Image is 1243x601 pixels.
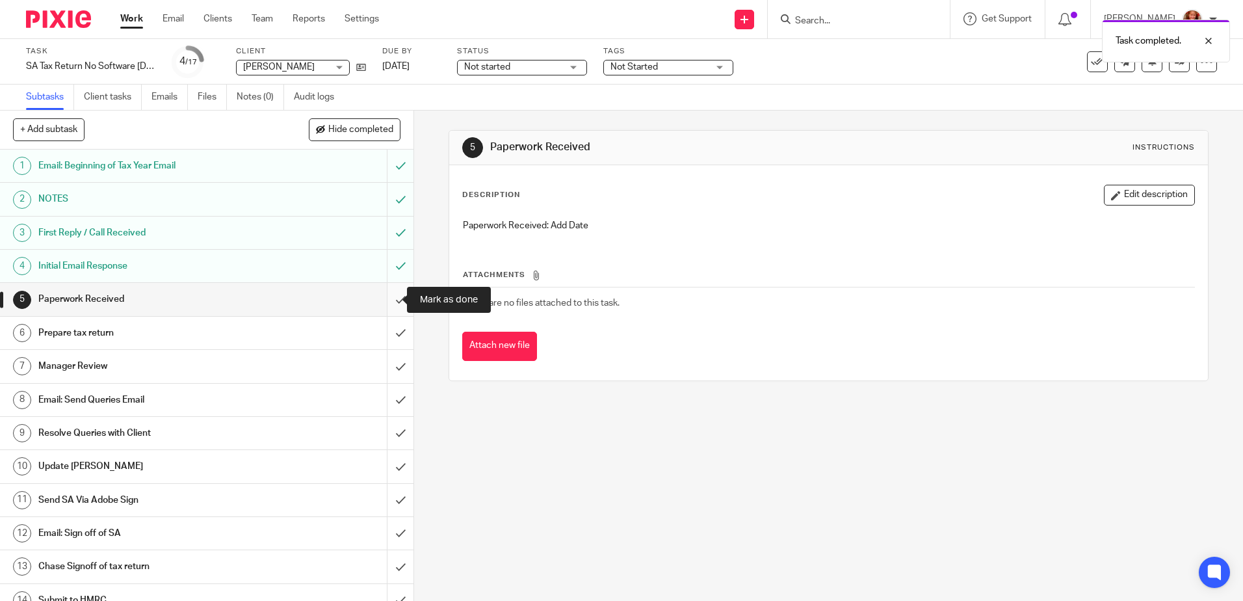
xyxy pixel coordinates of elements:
[13,457,31,475] div: 10
[198,85,227,110] a: Files
[38,390,262,410] h1: Email: Send Queries Email
[26,10,91,28] img: Pixie
[38,323,262,343] h1: Prepare tax return
[463,219,1194,232] p: Paperwork Received: Add Date
[610,62,658,72] span: Not Started
[38,356,262,376] h1: Manager Review
[463,299,620,308] span: There are no files attached to this task.
[38,156,262,176] h1: Email: Beginning of Tax Year Email
[236,46,366,57] label: Client
[179,54,197,69] div: 4
[13,524,31,542] div: 12
[457,46,587,57] label: Status
[13,491,31,509] div: 11
[13,157,31,175] div: 1
[13,357,31,375] div: 7
[237,85,284,110] a: Notes (0)
[38,457,262,476] h1: Update [PERSON_NAME]
[1182,9,1203,30] img: sallycropped.JPG
[252,12,273,25] a: Team
[38,289,262,309] h1: Paperwork Received
[38,490,262,510] h1: Send SA Via Adobe Sign
[1132,142,1195,153] div: Instructions
[13,324,31,342] div: 6
[462,332,537,361] button: Attach new file
[13,557,31,576] div: 13
[13,118,85,140] button: + Add subtask
[603,46,733,57] label: Tags
[309,118,400,140] button: Hide completed
[462,190,520,200] p: Description
[13,224,31,242] div: 3
[38,557,262,576] h1: Chase Signoff of tax return
[26,85,74,110] a: Subtasks
[38,524,262,543] h1: Email: Sign off of SA
[185,59,197,66] small: /17
[490,140,856,154] h1: Paperwork Received
[294,85,344,110] a: Audit logs
[382,62,410,71] span: [DATE]
[13,391,31,409] div: 8
[38,423,262,443] h1: Resolve Queries with Client
[84,85,142,110] a: Client tasks
[328,125,393,135] span: Hide completed
[13,257,31,275] div: 4
[163,12,184,25] a: Email
[1116,34,1181,47] p: Task completed.
[293,12,325,25] a: Reports
[38,223,262,243] h1: First Reply / Call Received
[13,291,31,309] div: 5
[26,60,156,73] div: SA Tax Return No Software [DATE]-[DATE]
[203,12,232,25] a: Clients
[151,85,188,110] a: Emails
[463,271,525,278] span: Attachments
[462,137,483,158] div: 5
[38,256,262,276] h1: Initial Email Response
[13,191,31,209] div: 2
[243,62,315,72] span: [PERSON_NAME]
[38,189,262,209] h1: NOTES
[345,12,379,25] a: Settings
[464,62,510,72] span: Not started
[120,12,143,25] a: Work
[1104,185,1195,206] button: Edit description
[13,424,31,442] div: 9
[26,60,156,73] div: SA Tax Return No Software 2021-2025
[382,46,441,57] label: Due by
[26,46,156,57] label: Task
